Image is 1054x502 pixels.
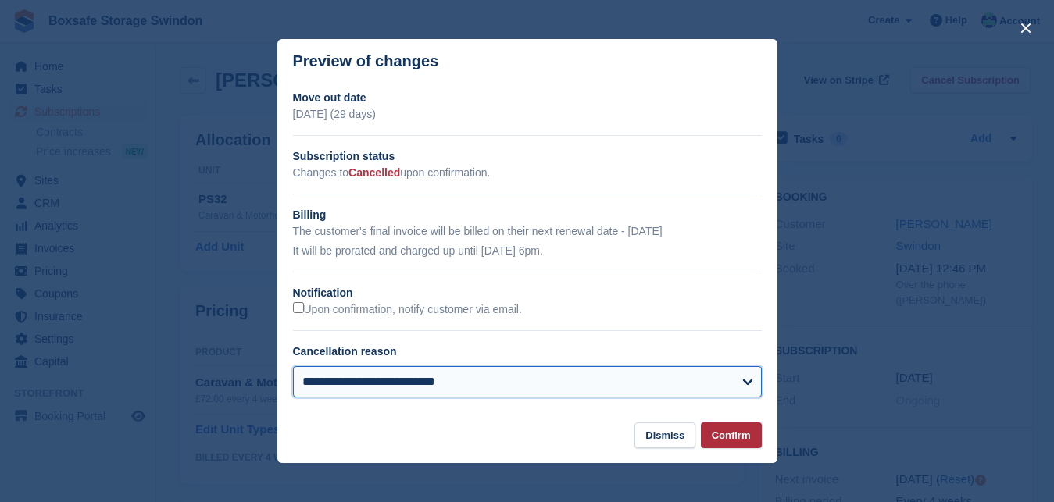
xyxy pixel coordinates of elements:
[293,148,762,165] h2: Subscription status
[293,207,762,223] h2: Billing
[701,422,762,448] button: Confirm
[293,165,762,181] p: Changes to upon confirmation.
[293,106,762,123] p: [DATE] (29 days)
[634,422,695,448] button: Dismiss
[293,302,304,313] input: Upon confirmation, notify customer via email.
[293,243,762,259] p: It will be prorated and charged up until [DATE] 6pm.
[348,166,400,179] span: Cancelled
[293,345,397,358] label: Cancellation reason
[293,52,439,70] p: Preview of changes
[293,302,522,317] label: Upon confirmation, notify customer via email.
[293,223,762,240] p: The customer's final invoice will be billed on their next renewal date - [DATE]
[1013,16,1038,41] button: close
[293,90,762,106] h2: Move out date
[293,285,762,301] h2: Notification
